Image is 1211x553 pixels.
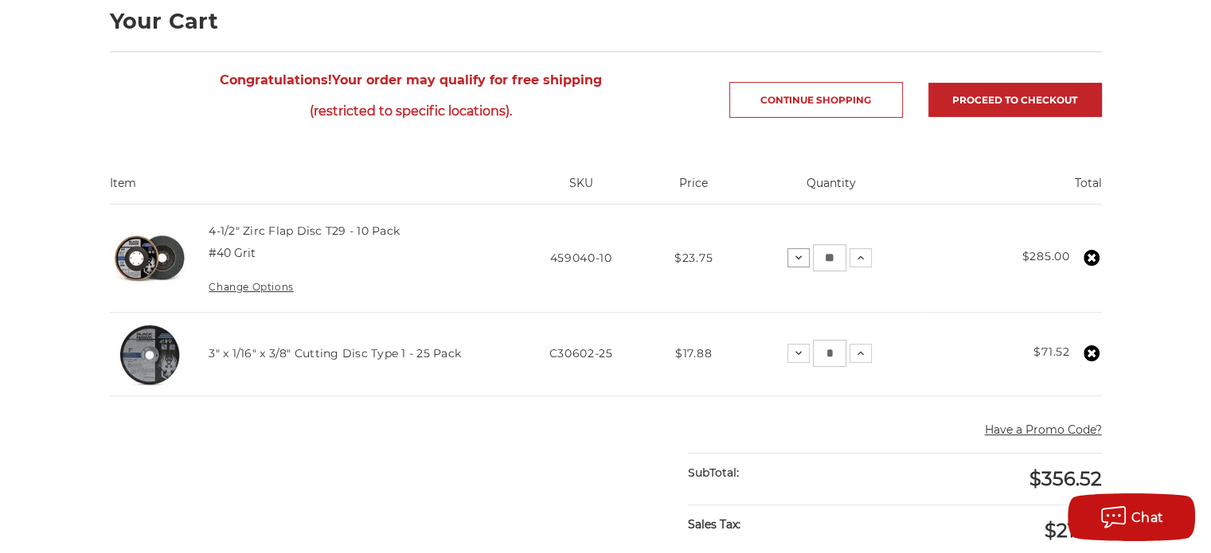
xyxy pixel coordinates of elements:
[209,281,293,293] a: Change Options
[1033,345,1069,359] strong: $71.52
[674,251,713,265] span: $23.75
[110,314,189,394] img: 3" x 1/16" x 3/8" Cutting Disc
[209,245,256,262] dd: #40 Grit
[651,175,736,204] th: Price
[549,346,613,360] span: C30602-25
[1029,467,1102,490] span: $356.52
[1131,510,1164,525] span: Chat
[688,517,740,532] strong: Sales Tax:
[220,72,332,88] strong: Congratulations!
[729,82,903,118] a: Continue Shopping
[813,244,846,271] input: 4-1/2" Zirc Flap Disc T29 - 10 Pack Quantity:
[550,251,612,265] span: 459040-10
[928,83,1102,117] a: Proceed to checkout
[110,219,189,298] img: 4-1/2" Zirc Flap Disc T29 - 10 Pack
[1068,493,1195,541] button: Chat
[110,95,713,127] span: (restricted to specific locations).
[110,175,511,204] th: Item
[736,175,927,204] th: Quantity
[209,224,400,238] a: 4-1/2" Zirc Flap Disc T29 - 10 Pack
[110,10,1102,32] h1: Your Cart
[209,346,461,360] a: 3" x 1/16" x 3/8" Cutting Disc Type 1 - 25 Pack
[675,346,712,360] span: $17.88
[985,422,1102,438] button: Have a Promo Code?
[1045,519,1102,542] span: $21.39
[813,340,846,367] input: 3" x 1/16" x 3/8" Cutting Disc Type 1 - 25 Pack Quantity:
[1022,249,1070,263] strong: $285.00
[110,64,713,127] span: Your order may qualify for free shipping
[688,454,895,493] div: SubTotal:
[927,175,1102,204] th: Total
[510,175,651,204] th: SKU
